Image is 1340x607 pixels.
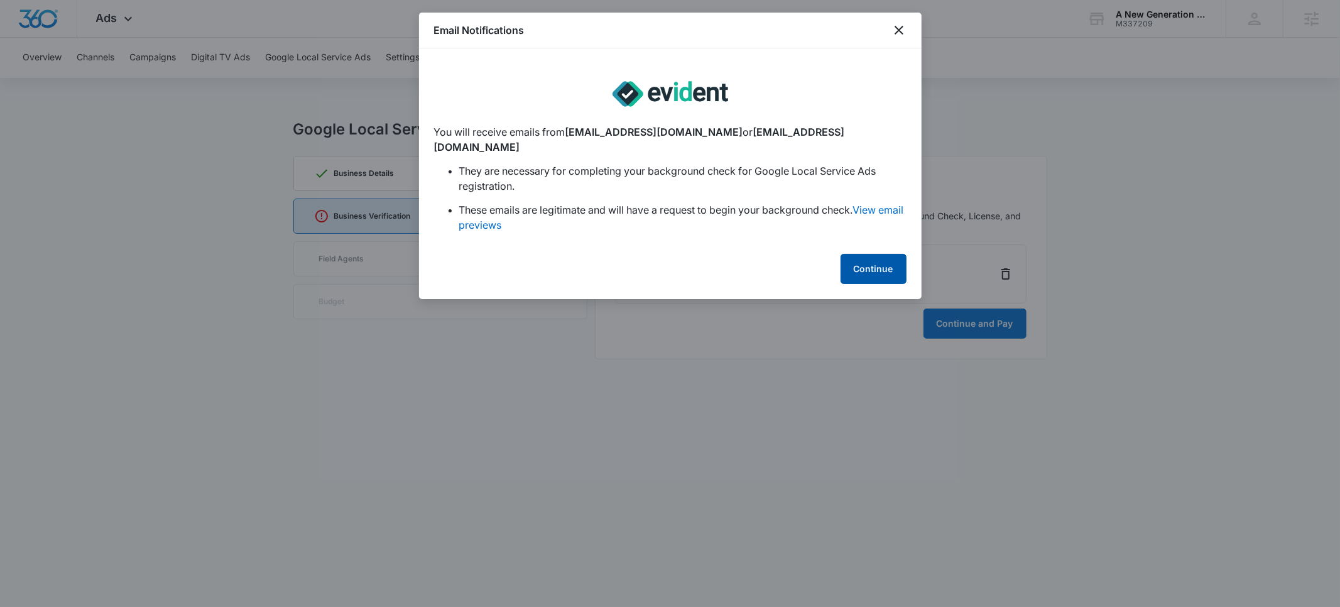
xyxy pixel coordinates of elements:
[434,124,907,155] p: You will receive emails from or
[613,63,728,124] img: lsa-evident
[459,163,907,194] li: They are necessary for completing your background check for Google Local Service Ads registration.
[434,23,525,38] h1: Email Notifications
[459,202,907,232] li: These emails are legitimate and will have a request to begin your background check.
[891,23,907,38] button: close
[565,126,743,138] span: [EMAIL_ADDRESS][DOMAIN_NAME]
[459,204,904,231] a: View email previews
[841,254,907,284] button: Continue
[434,126,845,153] span: [EMAIL_ADDRESS][DOMAIN_NAME]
